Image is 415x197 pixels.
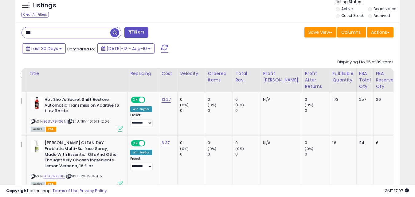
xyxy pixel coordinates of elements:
[67,46,95,52] span: Compared to:
[162,97,171,103] a: 13.27
[31,97,123,131] div: ASIN:
[208,108,233,113] div: 0
[235,152,260,157] div: 0
[235,97,260,102] div: 0
[80,188,107,194] a: Privacy Policy
[341,29,361,35] span: Columns
[130,70,156,77] div: Repricing
[180,140,205,146] div: 0
[130,106,152,112] div: Win BuyBox
[374,6,397,11] label: Deactivated
[45,97,119,116] b: Hot Shot's Secret Shift Restore Automatic Transmission Additive 16 fl oz Bottle
[131,141,139,146] span: ON
[162,70,175,77] div: Cost
[66,174,102,179] span: | SKU: TRV-120451-5
[376,70,397,90] div: FBA Reserved Qty
[305,140,330,146] div: 0
[130,150,152,155] div: Win BuyBox
[332,70,354,83] div: Fulfillable Quantity
[124,27,148,38] button: Filters
[43,174,65,179] a: B09VMKZ81P
[67,119,110,124] span: | SKU: TRV-107571-12.06
[341,13,364,18] label: Out of Stock
[130,157,154,171] div: Preset:
[332,97,351,102] div: 173
[130,113,154,127] div: Preset:
[235,103,244,108] small: (0%)
[376,97,394,102] div: 26
[6,188,107,194] div: seller snap | |
[337,59,393,65] div: Displaying 1 to 25 of 89 items
[305,146,313,151] small: (0%)
[376,140,394,146] div: 6
[235,146,244,151] small: (0%)
[208,146,216,151] small: (0%)
[180,97,205,102] div: 0
[45,140,119,170] b: [PERSON_NAME] CLEAN DAY Probiotic Multi-Surface Spray, Made With Essential Oils And Other Thought...
[305,97,330,102] div: 0
[180,70,202,77] div: Velocity
[374,13,390,18] label: Archived
[144,141,154,146] span: OFF
[180,146,189,151] small: (0%)
[305,108,330,113] div: 0
[235,108,260,113] div: 0
[305,70,327,90] div: Profit After Returns
[235,140,260,146] div: 0
[31,140,43,152] img: 318dKRQ7bYL._SL40_.jpg
[332,140,351,146] div: 16
[263,70,300,83] div: Profit [PERSON_NAME]
[341,6,353,11] label: Active
[180,103,189,108] small: (0%)
[235,70,258,83] div: Total Rev.
[385,188,409,194] span: 2025-09-10 17:07 GMT
[33,1,56,10] h5: Listings
[208,140,233,146] div: 0
[304,27,336,37] button: Save View
[162,140,170,146] a: 6.37
[180,152,205,157] div: 0
[31,127,45,132] span: All listings currently available for purchase on Amazon
[359,70,371,90] div: FBA Total Qty
[6,188,29,194] strong: Copyright
[305,103,313,108] small: (0%)
[367,27,393,37] button: Actions
[208,97,233,102] div: 0
[208,70,230,83] div: Ordered Items
[53,188,79,194] a: Terms of Use
[31,97,43,109] img: 41SYrx9H4NL._SL40_.jpg
[359,97,369,102] div: 257
[43,119,66,124] a: B08VF9466N
[131,97,139,103] span: ON
[305,152,330,157] div: 0
[97,43,155,54] button: [DATE]-12 - Aug-10
[22,12,49,18] div: Clear All Filters
[144,97,154,103] span: OFF
[208,103,216,108] small: (0%)
[31,45,58,52] span: Last 30 Days
[107,45,147,52] span: [DATE]-12 - Aug-10
[208,152,233,157] div: 0
[22,43,66,54] button: Last 30 Days
[359,140,369,146] div: 24
[263,140,297,146] div: N/A
[29,70,125,77] div: Title
[263,97,297,102] div: N/A
[337,27,366,37] button: Columns
[180,108,205,113] div: 0
[46,127,56,132] span: FBA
